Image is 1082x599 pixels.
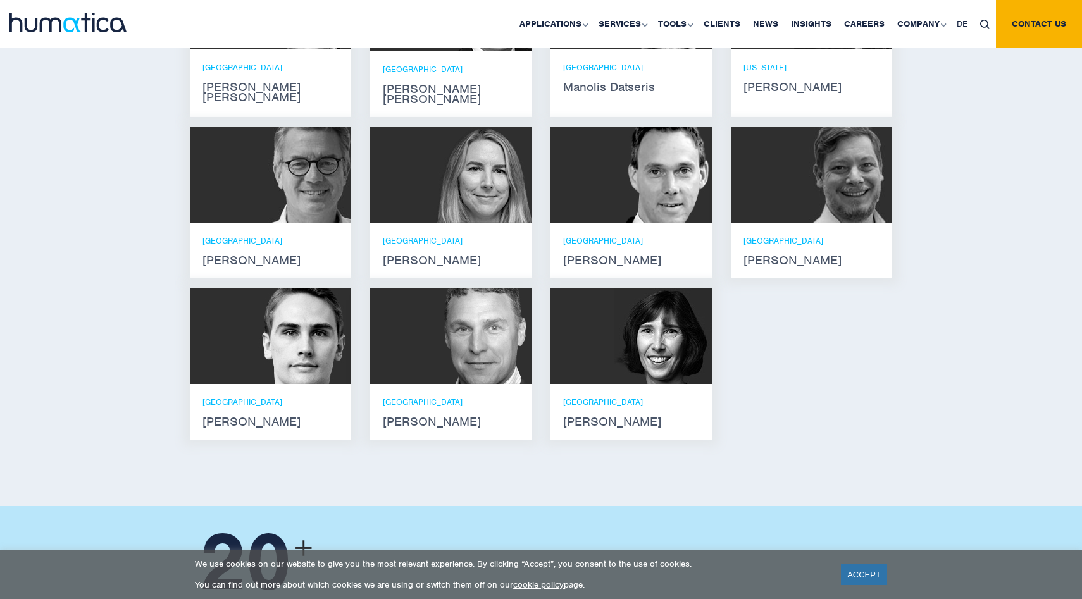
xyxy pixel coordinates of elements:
[743,82,880,92] strong: [PERSON_NAME]
[433,127,532,223] img: Zoë Fox
[295,528,313,569] span: +
[253,127,351,223] img: Jan Löning
[202,397,339,407] p: [GEOGRAPHIC_DATA]
[513,579,564,590] a: cookie policy
[614,127,712,223] img: Andreas Knobloch
[383,397,519,407] p: [GEOGRAPHIC_DATA]
[563,417,699,427] strong: [PERSON_NAME]
[383,235,519,246] p: [GEOGRAPHIC_DATA]
[383,64,519,75] p: [GEOGRAPHIC_DATA]
[9,13,127,32] img: logo
[202,417,339,427] strong: [PERSON_NAME]
[383,417,519,427] strong: [PERSON_NAME]
[563,256,699,266] strong: [PERSON_NAME]
[195,559,825,569] p: We use cookies on our website to give you the most relevant experience. By clicking “Accept”, you...
[383,256,519,266] strong: [PERSON_NAME]
[195,579,825,590] p: You can find out more about which cookies we are using or switch them off on our page.
[202,256,339,266] strong: [PERSON_NAME]
[794,127,892,223] img: Claudio Limacher
[563,397,699,407] p: [GEOGRAPHIC_DATA]
[563,82,699,92] strong: Manolis Datseris
[743,235,880,246] p: [GEOGRAPHIC_DATA]
[202,235,339,246] p: [GEOGRAPHIC_DATA]
[202,82,339,102] strong: [PERSON_NAME] [PERSON_NAME]
[980,20,990,29] img: search_icon
[563,62,699,73] p: [GEOGRAPHIC_DATA]
[841,564,887,585] a: ACCEPT
[253,288,351,384] img: Paul Simpson
[614,288,712,384] img: Karen Wright
[563,235,699,246] p: [GEOGRAPHIC_DATA]
[383,84,519,104] strong: [PERSON_NAME] [PERSON_NAME]
[743,256,880,266] strong: [PERSON_NAME]
[957,18,967,29] span: DE
[202,62,339,73] p: [GEOGRAPHIC_DATA]
[433,288,532,384] img: Bryan Turner
[743,62,880,73] p: [US_STATE]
